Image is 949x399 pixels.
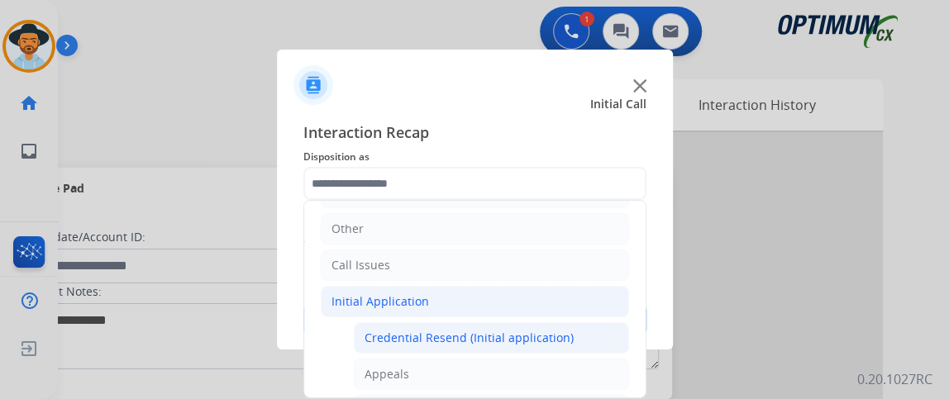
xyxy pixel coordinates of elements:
[365,330,574,346] div: Credential Resend (Initial application)
[857,369,932,389] p: 0.20.1027RC
[293,65,333,105] img: contactIcon
[365,366,409,382] div: Appeals
[590,96,646,112] span: Initial Call
[303,121,646,147] span: Interaction Recap
[331,293,429,310] div: Initial Application
[331,221,364,237] div: Other
[303,147,646,167] span: Disposition as
[331,257,390,273] div: Call Issues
